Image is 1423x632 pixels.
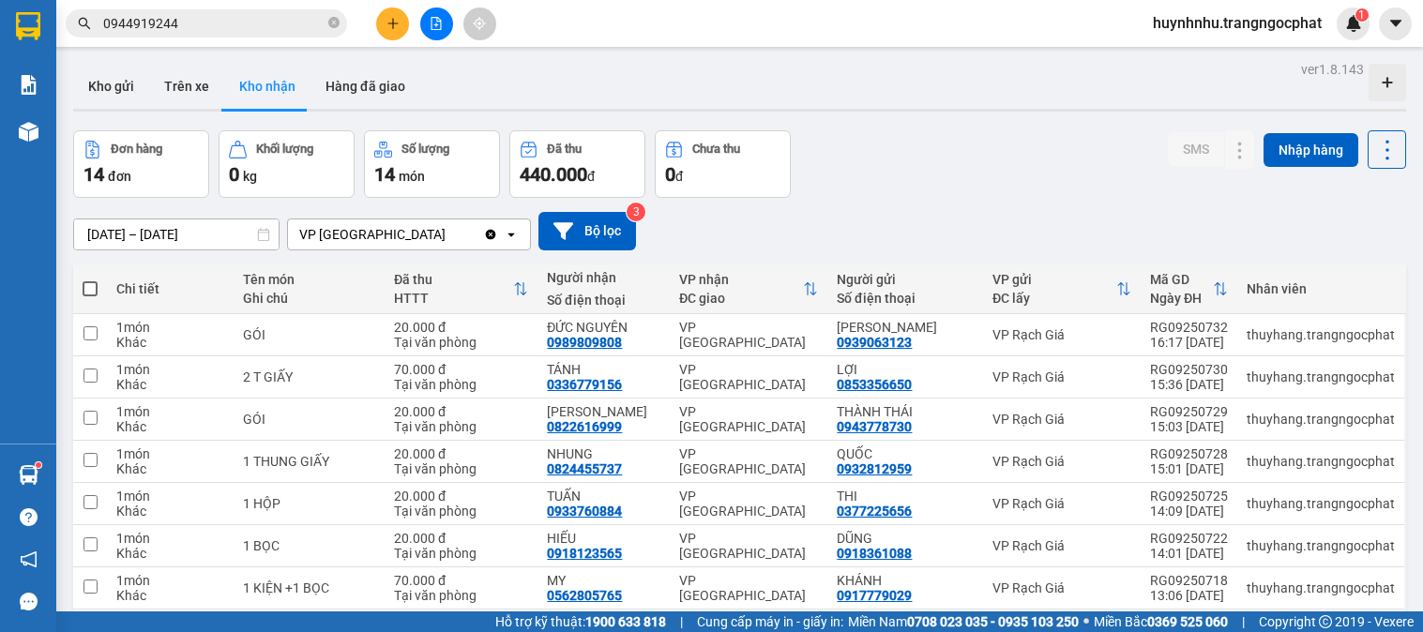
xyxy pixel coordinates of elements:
div: VP [GEOGRAPHIC_DATA] [299,225,446,244]
div: 0853356650 [837,377,912,392]
strong: 0708 023 035 - 0935 103 250 [907,614,1079,629]
img: warehouse-icon [19,122,38,142]
span: 0 [229,163,239,186]
div: 20.000 đ [394,404,528,419]
div: 20.000 đ [394,531,528,546]
button: caret-down [1379,8,1412,40]
span: 0 [665,163,675,186]
div: VP Rạch Giá [992,496,1131,511]
span: 14 [83,163,104,186]
span: Miền Nam [848,611,1079,632]
input: Tìm tên, số ĐT hoặc mã đơn [103,13,325,34]
svg: Clear value [483,227,498,242]
button: SMS [1168,132,1224,166]
div: Nhân viên [1247,281,1395,296]
div: VP [GEOGRAPHIC_DATA] [679,489,819,519]
div: 0932812959 [837,461,912,476]
div: ĐỨC NGUYÊN [547,320,659,335]
div: Tạo kho hàng mới [1369,64,1406,101]
div: Khác [116,588,224,603]
div: Khác [116,461,224,476]
div: Mã GD [1150,272,1213,287]
span: plus [386,17,400,30]
button: Khối lượng0kg [219,130,355,198]
div: 1 món [116,362,224,377]
div: Ngày ĐH [1150,291,1213,306]
div: Số điện thoại [837,291,973,306]
div: 0939063123 [837,335,912,350]
div: 20.000 đ [394,489,528,504]
div: 1 món [116,446,224,461]
th: Toggle SortBy [670,264,828,314]
span: kg [243,169,257,184]
button: Bộ lọc [538,212,636,250]
span: search [78,17,91,30]
div: 1 THUNG GIẤY [243,454,375,469]
span: close-circle [328,15,340,33]
div: 14:01 [DATE] [1150,546,1228,561]
span: 14 [374,163,395,186]
div: VP Rạch Giá [992,327,1131,342]
div: 1 món [116,404,224,419]
div: VP [GEOGRAPHIC_DATA] [679,320,819,350]
div: THÀNH THÁI [837,404,973,419]
div: HTTT [394,291,513,306]
div: 1 món [116,573,224,588]
div: RG09250729 [1150,404,1228,419]
div: TÁNH [547,362,659,377]
span: đơn [108,169,131,184]
button: Đơn hàng14đơn [73,130,209,198]
div: thuyhang.trangngocphat [1247,369,1395,384]
div: VP [GEOGRAPHIC_DATA] [679,362,819,392]
div: Khác [116,504,224,519]
div: ver 1.8.143 [1301,59,1364,80]
div: Khác [116,546,224,561]
div: GÓI [243,412,375,427]
div: Tại văn phòng [394,377,528,392]
div: VP Rạch Giá [992,538,1131,553]
div: VP Rạch Giá [992,369,1131,384]
span: 440.000 [520,163,587,186]
button: Đã thu440.000đ [509,130,645,198]
span: huynhnhu.trangngocphat [1138,11,1337,35]
div: GÓI [243,327,375,342]
span: | [680,611,683,632]
div: TUẤN [547,489,659,504]
div: 0989809808 [547,335,622,350]
div: 0918123565 [547,546,622,561]
sup: 3 [627,203,645,221]
div: RG09250722 [1150,531,1228,546]
div: VP [GEOGRAPHIC_DATA] [679,531,819,561]
div: MY [547,573,659,588]
span: close-circle [328,17,340,28]
button: Hàng đã giao [310,64,420,109]
span: aim [473,17,486,30]
span: message [20,593,38,610]
div: GIA BẢO [547,404,659,419]
div: Đã thu [547,143,582,156]
div: RG09250725 [1150,489,1228,504]
div: VP Rạch Giá [992,580,1131,595]
th: Toggle SortBy [1141,264,1237,314]
span: Cung cấp máy in - giấy in: [697,611,843,632]
div: DŨNG [837,531,973,546]
div: thuyhang.trangngocphat [1247,496,1395,511]
div: Tên món [243,272,375,287]
span: copyright [1319,615,1332,628]
div: Người gửi [837,272,973,287]
div: thuyhang.trangngocphat [1247,412,1395,427]
div: 13:06 [DATE] [1150,588,1228,603]
div: Ghi chú [243,291,375,306]
div: 0918361088 [837,546,912,561]
div: Đơn hàng [111,143,162,156]
div: THI [837,489,973,504]
div: RG09250718 [1150,573,1228,588]
div: VP nhận [679,272,804,287]
div: HIẾU [547,531,659,546]
div: 20.000 đ [394,320,528,335]
div: Tại văn phòng [394,461,528,476]
img: logo-vxr [16,12,40,40]
div: Số điện thoại [547,293,659,308]
div: 0917779029 [837,588,912,603]
div: Khối lượng [256,143,313,156]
